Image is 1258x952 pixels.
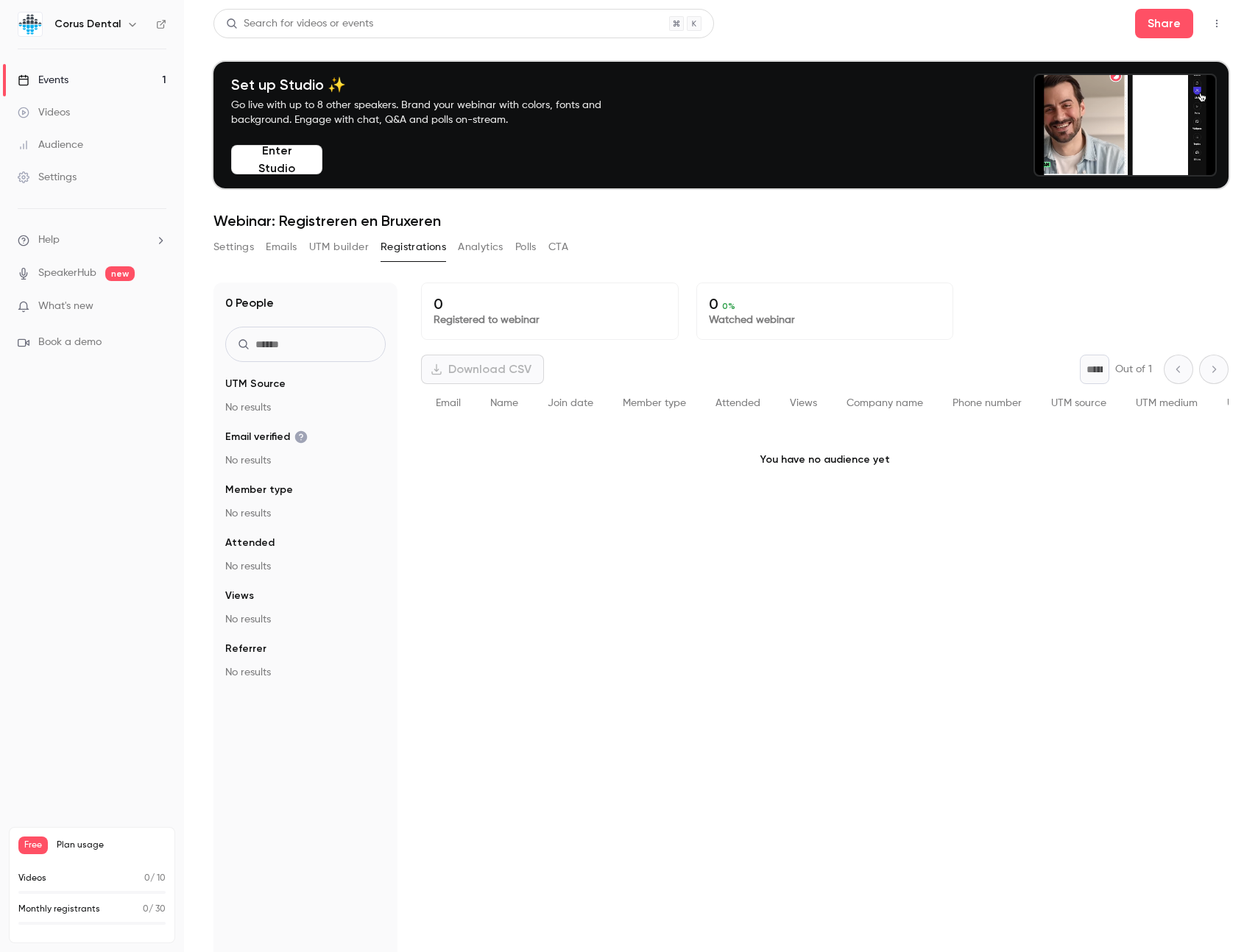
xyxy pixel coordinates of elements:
[434,295,666,313] p: 0
[213,212,1229,230] h1: Webinar: Registreren en Bruxeren
[225,506,386,521] p: No results
[231,76,636,93] h4: Set up Studio ✨
[38,232,60,248] span: Help
[434,313,666,327] p: Registered to webinar
[1136,398,1198,408] span: UTM medium
[847,398,923,408] span: Company name
[18,872,46,885] p: Videos
[436,398,461,408] span: Email
[143,903,166,916] p: / 30
[225,665,386,680] p: No results
[105,266,135,281] span: new
[790,398,817,408] span: Views
[18,836,48,854] span: Free
[38,299,93,314] span: What's new
[226,16,373,32] div: Search for videos or events
[381,235,446,259] button: Registrations
[225,453,386,468] p: No results
[225,536,275,550] span: Attended
[213,235,254,259] button: Settings
[458,235,503,259] button: Analytics
[225,642,266,656] span: Referrer
[421,423,1229,497] p: You have no audience yet
[225,400,386,415] p: No results
[231,145,322,174] button: Enter Studio
[266,235,297,259] button: Emails
[225,589,254,603] span: Views
[1051,398,1106,408] span: UTM source
[144,874,150,883] span: 0
[1115,362,1152,377] p: Out of 1
[490,398,518,408] span: Name
[715,398,760,408] span: Attended
[953,398,1022,408] span: Phone number
[18,138,83,152] div: Audience
[548,235,568,259] button: CTA
[18,73,68,88] div: Events
[225,430,308,444] span: Email verified
[38,266,96,281] a: SpeakerHub
[225,377,386,680] section: facet-groups
[143,905,149,914] span: 0
[225,377,286,391] span: UTM Source
[709,313,941,327] p: Watched webinar
[38,335,102,350] span: Book a demo
[309,235,369,259] button: UTM builder
[144,872,166,885] p: / 10
[548,398,593,408] span: Join date
[231,98,636,127] p: Go live with up to 8 other speakers. Brand your webinar with colors, fonts and background. Engage...
[722,301,735,311] span: 0 %
[225,483,293,497] span: Member type
[54,17,121,32] h6: Corus Dental
[18,170,77,185] div: Settings
[515,235,537,259] button: Polls
[225,559,386,574] p: No results
[18,903,100,916] p: Monthly registrants
[1135,9,1193,38] button: Share
[709,295,941,313] p: 0
[623,398,686,408] span: Member type
[57,839,166,851] span: Plan usage
[18,105,70,120] div: Videos
[18,13,42,36] img: Corus Dental
[18,232,166,248] li: help-dropdown-opener
[225,294,274,312] h1: 0 People
[225,612,386,627] p: No results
